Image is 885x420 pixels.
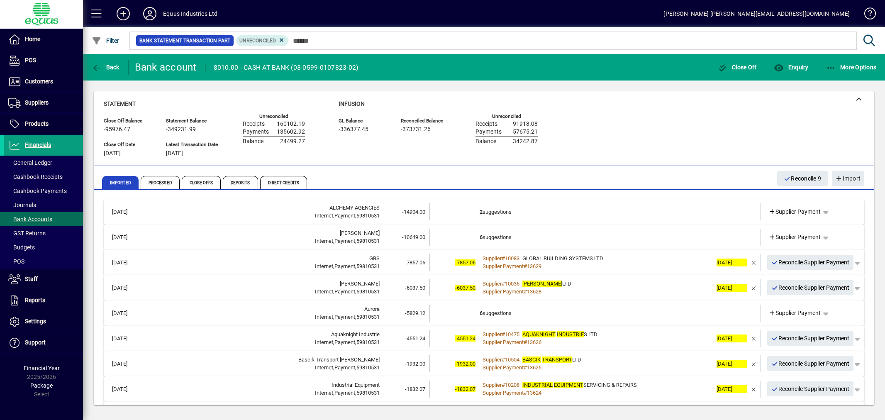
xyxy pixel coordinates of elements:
[8,173,63,180] span: Cashbook Receipts
[4,71,83,92] a: Customers
[483,382,502,388] span: Supplier
[402,209,425,215] span: -14904.00
[524,339,527,345] span: #
[767,356,854,371] button: Reconcile Supplier Payment
[104,118,154,124] span: Close Off Balance
[765,305,824,320] a: Supplier Payment
[4,240,83,254] a: Budgets
[214,61,358,74] div: 8010.00 - CASH AT BANK (03-0599-0107823-02)
[83,60,129,75] app-page-header-button: Back
[108,229,147,246] td: [DATE]
[108,305,147,322] td: [DATE]
[339,126,368,133] span: -336377.45
[527,364,541,371] span: 13625
[243,138,263,145] span: Balance
[522,382,637,388] span: SERVICING & REPAIRS
[475,129,502,135] span: Payments
[513,121,538,127] span: 91918.08
[104,250,864,275] mat-expansion-panel-header: [DATE]GBSInternet,Payment,59810531-7857.06-7857.06Supplier#10083GLOBAL BUILDING SYSTEMS LTDSuppli...
[110,6,137,21] button: Add
[4,311,83,332] a: Settings
[455,386,475,392] span: -1832.07
[108,355,147,372] td: [DATE]
[480,229,712,246] td: suggestions
[502,331,505,337] span: #
[147,305,380,313] div: Aurora
[774,64,808,71] span: Enquiry
[480,338,544,347] a: Supplier Payment#13626
[25,120,49,127] span: Products
[259,114,288,119] label: Unreconciled
[492,114,521,119] label: Unreconciled
[90,60,122,75] button: Back
[524,288,527,295] span: #
[92,37,119,44] span: Filter
[455,285,475,291] span: -6037.50
[480,203,712,220] td: suggestions
[771,256,850,269] span: Reconcile Supplier Payment
[108,381,147,398] td: [DATE]
[480,305,712,322] td: suggestions
[832,171,864,186] button: Import
[25,318,46,325] span: Settings
[401,126,431,133] span: -373731.26
[718,64,757,71] span: Close Off
[524,364,527,371] span: #
[401,118,451,124] span: Reconciled Balance
[147,237,380,245] div: Internet,Payment,59810531
[4,198,83,212] a: Journals
[277,129,305,135] span: 135602.92
[475,121,497,127] span: Receipts
[104,351,864,376] mat-expansion-panel-header: [DATE]Bascik Transport [PERSON_NAME]Internet,Payment,59810531-1932.00-1932.00Supplier#10504BASCIK...
[104,326,864,351] mat-expansion-panel-header: [DATE]Aquaknight IndustrieInternet,Payment,59810531-4551.24-4551.24Supplier#10475AQUAKNIGHT INDUS...
[147,204,380,212] div: ALCHEMY AGENCIES
[768,309,821,317] span: Supplier Payment
[147,229,380,237] div: Tom Ryan Cartage
[483,390,524,396] span: Supplier Payment
[557,331,584,337] em: INDUSTRIE
[524,263,527,269] span: #
[480,381,522,389] a: Supplier#10208
[480,355,522,364] a: Supplier#10504
[405,285,425,291] span: -6037.50
[747,332,761,345] button: Remove
[8,230,46,237] span: GST Returns
[405,386,425,392] span: -1832.07
[522,281,571,287] span: LTD
[717,284,747,292] div: [DATE]
[480,279,522,288] a: Supplier#10036
[4,170,83,184] a: Cashbook Receipts
[8,159,52,166] span: General Ledger
[104,225,864,250] mat-expansion-panel-header: [DATE][PERSON_NAME]Internet,Payment,59810531-10649.006suggestionsSupplier Payment
[527,390,541,396] span: 13624
[25,339,46,346] span: Support
[30,382,53,389] span: Package
[826,64,877,71] span: More Options
[8,258,24,265] span: POS
[767,381,854,396] button: Reconcile Supplier Payment
[108,203,147,220] td: [DATE]
[4,269,83,290] a: Staff
[141,176,180,189] span: Processed
[25,99,49,106] span: Suppliers
[147,313,380,321] div: Internet,Payment,59810531
[182,176,221,189] span: Close Offs
[8,216,52,222] span: Bank Accounts
[135,61,197,74] div: Bank account
[405,361,425,367] span: -1932.00
[483,255,502,261] span: Supplier
[243,121,265,127] span: Receipts
[502,281,505,287] span: #
[475,138,496,145] span: Balance
[166,126,196,133] span: -349231.99
[765,204,824,219] a: Supplier Payment
[522,382,553,388] em: INDUSTRIAL
[280,138,305,145] span: 24499.27
[4,254,83,269] a: POS
[480,234,483,240] b: 6
[505,382,519,388] span: 10208
[239,38,276,44] span: Unreconciled
[784,172,821,186] span: Reconcile 9
[243,129,269,135] span: Payments
[483,281,502,287] span: Supplier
